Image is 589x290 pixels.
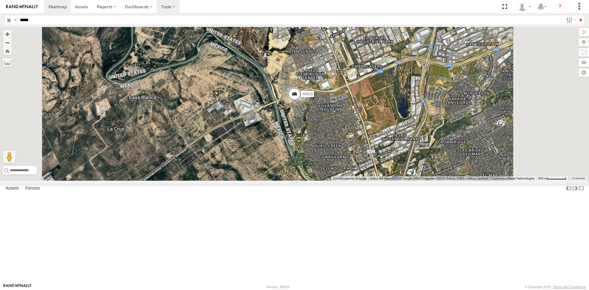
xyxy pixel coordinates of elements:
span: 500 m [538,177,547,180]
a: Condiciones (se abre en una nueva pestaña) [572,177,585,180]
label: Measure [3,58,12,67]
button: Zoom out [3,38,12,47]
div: © Copyright 2025 - [525,285,586,289]
button: Arrastra el hombrecito naranja al mapa para abrir Street View [3,151,15,163]
button: Zoom in [3,30,12,38]
img: rand-logo.svg [6,5,38,9]
a: Terms and Conditions [553,285,586,289]
label: Assets [2,184,22,193]
div: Juan Lopez [515,2,533,11]
label: Hide Summary Table [578,184,584,193]
label: Search Filter Options [564,16,577,24]
i: ? [555,2,565,12]
a: Visit our Website [3,284,32,290]
label: Map Settings [579,68,589,77]
button: Escala del mapa: 500 m por 59 píxeles [536,176,568,181]
button: Zoom Home [3,47,12,55]
span: 40519 [302,92,313,96]
span: Datos del mapa ©2025 Google, INEGI Imágenes ©2025 Airbus, CNES / Airbus, Landsat / Copernicus, Ma... [370,177,534,180]
button: Combinaciones de teclas [333,176,367,181]
label: Search Query [13,16,18,24]
label: Dock Summary Table to the Left [566,184,572,193]
div: Version: 308.01 [267,285,290,289]
label: Dock Summary Table to the Right [572,184,578,193]
label: Fences [22,184,43,193]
